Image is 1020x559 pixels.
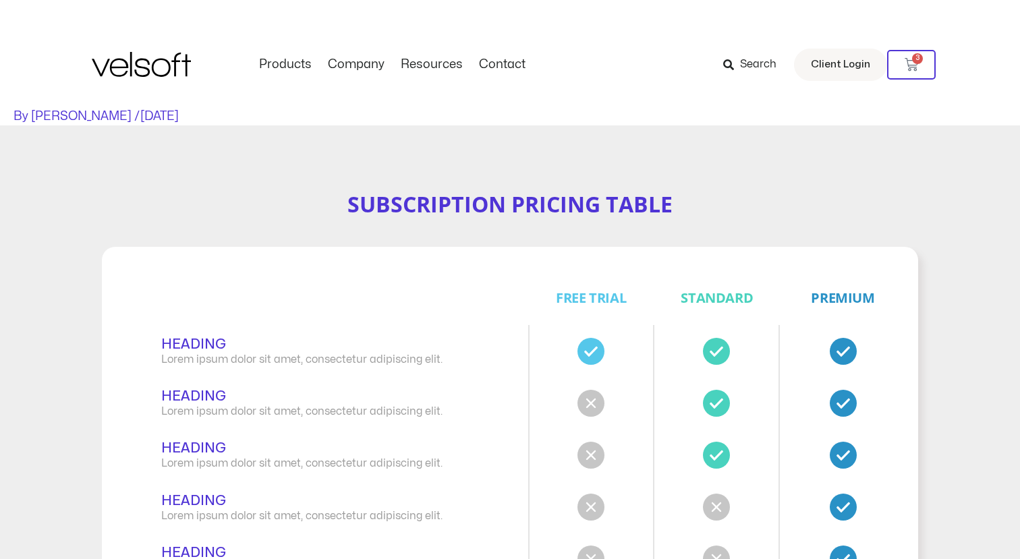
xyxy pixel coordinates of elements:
[251,57,534,72] nav: Menu
[140,111,179,122] span: [DATE]
[161,353,485,366] p: Lorem ipsum dolor sit amet, consectetur adipiscing elit.
[654,290,781,306] div: Standard
[161,336,485,353] h2: Heading
[528,290,654,306] div: FREE TRIAL
[811,56,870,73] span: Client Login
[723,53,786,76] a: Search
[92,52,191,77] img: Velsoft Training Materials
[161,405,485,418] p: Lorem ipsum dolor sit amet, consectetur adipiscing elit.
[912,53,923,64] span: 3
[780,290,906,306] div: Premium
[31,111,132,122] span: [PERSON_NAME]
[393,57,471,72] a: ResourcesMenu Toggle
[31,111,134,122] a: [PERSON_NAME]
[320,57,393,72] a: CompanyMenu Toggle
[161,457,485,470] p: Lorem ipsum dolor sit amet, consectetur adipiscing elit.
[740,56,776,73] span: Search
[794,49,887,81] a: Client Login
[13,108,1007,125] div: By /
[161,388,485,405] h2: Heading
[161,492,485,510] h2: Heading
[251,57,320,72] a: ProductsMenu Toggle
[161,440,485,457] h2: Heading
[102,190,918,218] h2: Subscription Pricing Table
[887,50,936,80] a: 3
[161,510,485,523] p: Lorem ipsum dolor sit amet, consectetur adipiscing elit.
[471,57,534,72] a: ContactMenu Toggle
